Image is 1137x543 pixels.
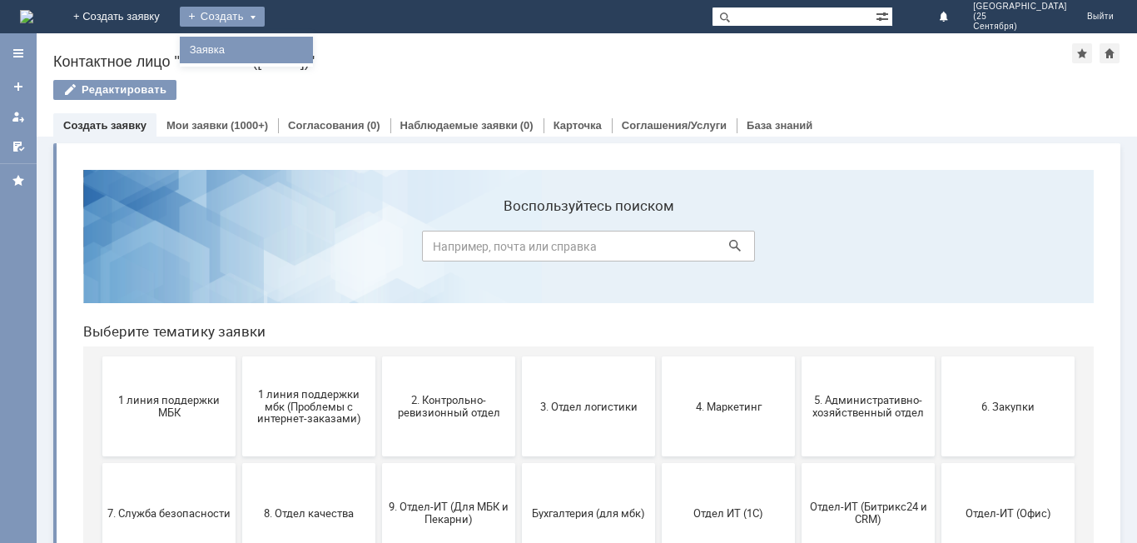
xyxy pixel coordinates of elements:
div: Создать [180,7,265,27]
span: 5. Административно-хозяйственный отдел [737,237,860,262]
a: База знаний [747,119,812,132]
div: Сделать домашней страницей [1100,43,1120,63]
a: Карточка [554,119,602,132]
span: [PERSON_NAME]. Услуги ИТ для МБК (оформляет L1) [457,444,580,481]
button: Финансовый отдел [32,413,166,513]
button: 3. Отдел логистики [452,200,585,300]
button: 5. Административно-хозяйственный отдел [732,200,865,300]
span: Финансовый отдел [37,456,161,469]
a: Перейти на домашнюю страницу [20,10,33,23]
button: Это соглашение не активно! [312,413,445,513]
span: 1 линия поддержки МБК [37,237,161,262]
a: Создать заявку [5,73,32,100]
button: 6. Закупки [871,200,1005,300]
button: 2. Контрольно-ревизионный отдел [312,200,445,300]
button: 1 линия поддержки МБК [32,200,166,300]
button: не актуален [592,413,725,513]
span: Отдел-ИТ (Офис) [876,350,1000,362]
a: Мои заявки [5,103,32,130]
button: 4. Маркетинг [592,200,725,300]
img: logo [20,10,33,23]
input: Например, почта или справка [352,74,685,105]
button: Франчайзинг [172,413,305,513]
span: 8. Отдел качества [177,350,300,362]
span: Отдел-ИТ (Битрикс24 и CRM) [737,344,860,369]
div: Контактное лицо "Смоленск ([DATE])" [53,53,1072,70]
div: (0) [520,119,534,132]
span: Расширенный поиск [876,7,892,23]
button: Отдел ИТ (1С) [592,306,725,406]
a: Наблюдаемые заявки [400,119,518,132]
span: Сентября) [973,22,1067,32]
div: Добавить в избранное [1072,43,1092,63]
button: Отдел-ИТ (Офис) [871,306,1005,406]
span: Отдел ИТ (1С) [597,350,720,362]
a: Заявка [183,40,310,60]
span: 3. Отдел логистики [457,243,580,256]
button: Бухгалтерия (для мбк) [452,306,585,406]
span: 2. Контрольно-ревизионный отдел [317,237,440,262]
span: Бухгалтерия (для мбк) [457,350,580,362]
button: 9. Отдел-ИТ (Для МБК и Пекарни) [312,306,445,406]
span: 9. Отдел-ИТ (Для МБК и Пекарни) [317,344,440,369]
div: (1000+) [231,119,268,132]
span: [GEOGRAPHIC_DATA] [973,2,1067,12]
button: 1 линия поддержки мбк (Проблемы с интернет-заказами) [172,200,305,300]
span: 1 линия поддержки мбк (Проблемы с интернет-заказами) [177,231,300,268]
span: 6. Закупки [876,243,1000,256]
span: 7. Служба безопасности [37,350,161,362]
span: Это соглашение не активно! [317,451,440,476]
a: Согласования [288,119,365,132]
a: Создать заявку [63,119,146,132]
span: не актуален [597,456,720,469]
button: 8. Отдел качества [172,306,305,406]
a: Мои заявки [166,119,228,132]
button: [PERSON_NAME]. Услуги ИТ для МБК (оформляет L1) [452,413,585,513]
header: Выберите тематику заявки [13,167,1024,183]
a: Соглашения/Услуги [622,119,727,132]
button: 7. Служба безопасности [32,306,166,406]
label: Воспользуйтесь поиском [352,41,685,57]
span: 4. Маркетинг [597,243,720,256]
div: (0) [367,119,380,132]
span: Франчайзинг [177,456,300,469]
button: Отдел-ИТ (Битрикс24 и CRM) [732,306,865,406]
span: (25 [973,12,1067,22]
a: Мои согласования [5,133,32,160]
